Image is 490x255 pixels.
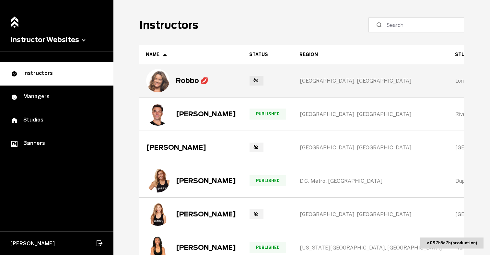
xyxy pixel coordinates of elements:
[9,13,20,27] a: Home
[293,45,449,64] th: Region
[176,210,236,218] div: [PERSON_NAME]
[300,245,442,251] span: [US_STATE][GEOGRAPHIC_DATA], [GEOGRAPHIC_DATA]
[300,211,411,217] span: [GEOGRAPHIC_DATA], [GEOGRAPHIC_DATA]
[300,145,411,151] span: [GEOGRAPHIC_DATA], [GEOGRAPHIC_DATA]
[300,178,382,184] span: D.C. Metro, [GEOGRAPHIC_DATA]
[250,242,286,253] span: Published
[146,169,169,192] img: Christa Aiken
[300,78,411,84] span: [GEOGRAPHIC_DATA], [GEOGRAPHIC_DATA]
[300,111,411,117] span: [GEOGRAPHIC_DATA], [GEOGRAPHIC_DATA]
[386,21,451,29] input: Search
[139,19,198,31] h1: Instructors
[250,109,286,120] span: Published
[146,69,169,92] img: Robbo 💋
[176,244,236,251] div: [PERSON_NAME]
[243,45,293,64] th: Toggle SortBy
[455,178,488,184] span: Dupont Circle
[10,117,103,124] div: Studios
[176,110,236,118] div: [PERSON_NAME]
[10,36,103,44] button: Instructor Websites
[146,52,236,57] div: Name
[176,77,208,85] div: Robbo 💋
[10,240,55,247] span: [PERSON_NAME]
[176,177,236,185] div: [PERSON_NAME]
[10,70,103,78] div: Instructors
[250,175,286,186] span: Published
[92,236,106,250] button: Log out
[146,144,206,151] div: [PERSON_NAME]
[455,111,483,117] span: River North
[146,203,169,226] img: Pam Aldridge
[146,102,169,126] img: Derrick Agnoletti
[10,93,103,101] div: Managers
[10,140,103,148] div: Banners
[455,78,486,84] span: London Soho
[139,45,243,64] th: Toggle SortBy
[420,238,484,249] div: v. 097b5d7b ( production )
